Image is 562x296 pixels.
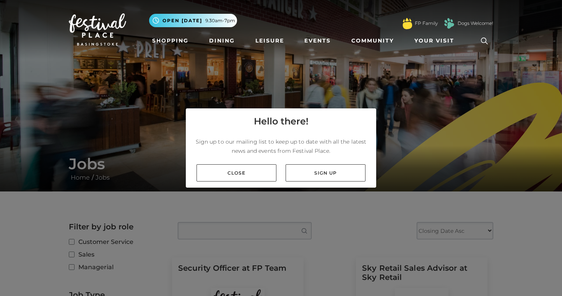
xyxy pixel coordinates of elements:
[149,14,237,27] button: Open [DATE] 9.30am-7pm
[415,20,438,27] a: FP Family
[205,17,235,24] span: 9.30am-7pm
[192,137,370,155] p: Sign up to our mailing list to keep up to date with all the latest news and events from Festival ...
[69,13,126,46] img: Festival Place Logo
[458,20,493,27] a: Dogs Welcome!
[414,37,454,45] span: Your Visit
[162,17,202,24] span: Open [DATE]
[254,114,309,128] h4: Hello there!
[197,164,276,182] a: Close
[286,164,365,182] a: Sign up
[348,34,397,48] a: Community
[411,34,461,48] a: Your Visit
[252,34,287,48] a: Leisure
[206,34,238,48] a: Dining
[301,34,334,48] a: Events
[149,34,192,48] a: Shopping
